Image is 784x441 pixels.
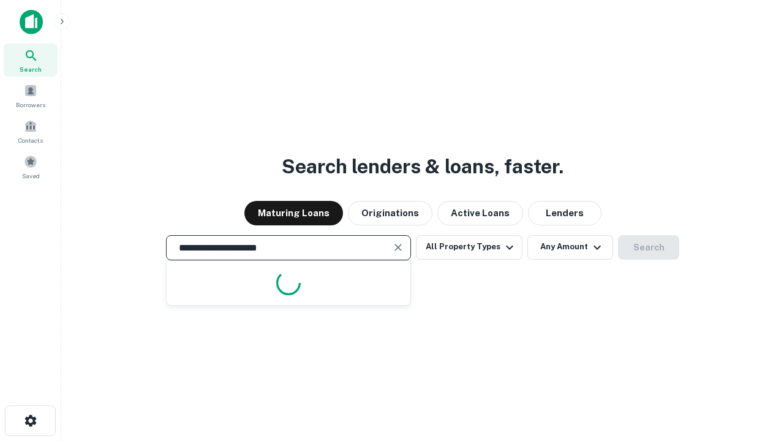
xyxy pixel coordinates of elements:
[18,135,43,145] span: Contacts
[22,171,40,181] span: Saved
[723,343,784,402] iframe: Chat Widget
[4,79,58,112] a: Borrowers
[16,100,45,110] span: Borrowers
[528,201,601,225] button: Lenders
[20,64,42,74] span: Search
[282,152,563,181] h3: Search lenders & loans, faster.
[244,201,343,225] button: Maturing Loans
[4,115,58,148] a: Contacts
[527,235,613,260] button: Any Amount
[4,43,58,77] a: Search
[4,150,58,183] a: Saved
[20,10,43,34] img: capitalize-icon.png
[348,201,432,225] button: Originations
[416,235,522,260] button: All Property Types
[390,239,407,256] button: Clear
[437,201,523,225] button: Active Loans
